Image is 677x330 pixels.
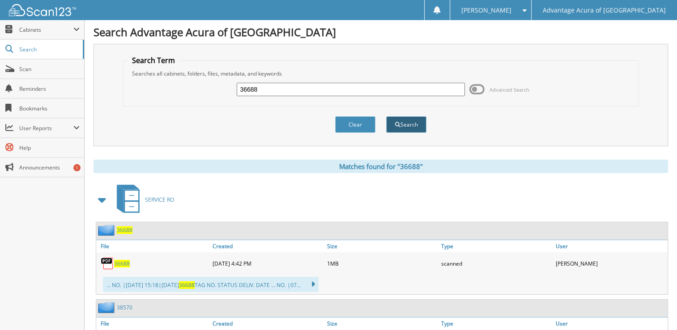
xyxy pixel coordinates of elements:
span: SERVICE RO [145,196,174,203]
a: File [96,240,210,252]
a: Size [325,317,439,330]
div: Searches all cabinets, folders, files, metadata, and keywords [128,70,634,77]
a: User [554,240,668,252]
img: folder2.png [98,224,117,236]
a: 36688 [114,260,130,267]
span: Bookmarks [19,105,80,112]
a: User [554,317,668,330]
a: SERVICE RO [111,182,174,217]
img: folder2.png [98,302,117,313]
span: User Reports [19,124,73,132]
a: 38570 [117,304,132,311]
a: Type [439,317,553,330]
button: Search [386,116,426,133]
iframe: Chat Widget [632,287,677,330]
a: Created [210,240,324,252]
span: Announcements [19,164,80,171]
span: Scan [19,65,80,73]
span: [PERSON_NAME] [461,8,511,13]
img: scan123-logo-white.svg [9,4,76,16]
a: Created [210,317,324,330]
span: 36688 [179,281,195,289]
button: Clear [335,116,375,133]
div: scanned [439,254,553,272]
a: 36688 [117,226,132,234]
div: [PERSON_NAME] [554,254,668,272]
span: Help [19,144,80,152]
div: 1 [73,164,81,171]
div: ... NO. |[DATE] 15:18|[DATE] TAG NO. STATUS DELIV. DATE ... NO. |07... [103,277,319,292]
span: Advantage Acura of [GEOGRAPHIC_DATA] [543,8,666,13]
span: Search [19,46,78,53]
div: 1MB [325,254,439,272]
a: File [96,317,210,330]
span: Reminders [19,85,80,93]
span: Cabinets [19,26,73,34]
a: Size [325,240,439,252]
div: [DATE] 4:42 PM [210,254,324,272]
img: PDF.png [101,257,114,270]
a: Type [439,240,553,252]
span: Advanced Search [490,86,529,93]
h1: Search Advantage Acura of [GEOGRAPHIC_DATA] [94,25,668,39]
legend: Search Term [128,55,179,65]
div: Matches found for "36688" [94,160,668,173]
